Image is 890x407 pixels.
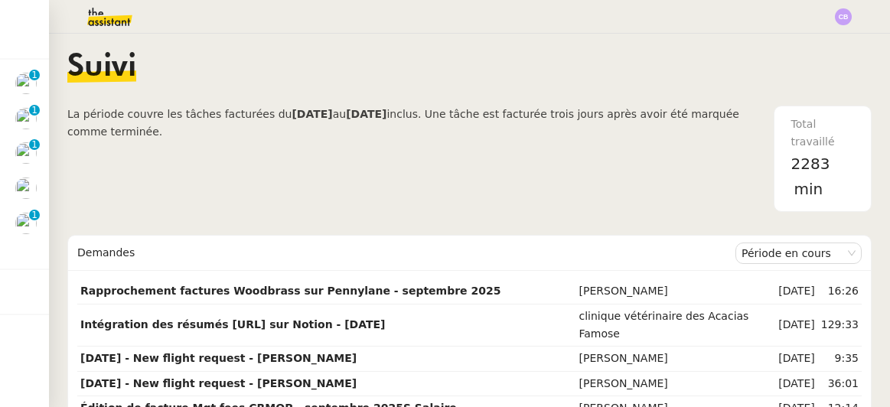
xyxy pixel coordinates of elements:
[80,318,385,330] strong: Intégration des résumés [URL] sur Notion - [DATE]
[775,347,817,371] td: [DATE]
[15,73,37,94] img: users%2FC9SBsJ0duuaSgpQFj5LgoEX8n0o2%2Favatar%2Fec9d51b8-9413-4189-adfb-7be4d8c96a3c
[67,108,292,120] span: La période couvre les tâches facturées du
[29,210,40,220] nz-badge-sup: 1
[29,70,40,80] nz-badge-sup: 1
[818,347,862,371] td: 9:35
[80,377,357,389] strong: [DATE] - New flight request - [PERSON_NAME]
[31,105,37,119] p: 1
[775,304,817,347] td: [DATE]
[818,372,862,396] td: 36:01
[576,304,776,347] td: clinique vétérinaire des Acacias Famose
[818,304,862,347] td: 129:33
[15,142,37,164] img: users%2FC9SBsJ0duuaSgpQFj5LgoEX8n0o2%2Favatar%2Fec9d51b8-9413-4189-adfb-7be4d8c96a3c
[67,52,136,83] span: Suivi
[29,105,40,116] nz-badge-sup: 1
[80,352,357,364] strong: [DATE] - New flight request - [PERSON_NAME]
[15,213,37,234] img: users%2F7nLfdXEOePNsgCtodsK58jnyGKv1%2Favatar%2FIMG_1682.jpeg
[292,108,332,120] b: [DATE]
[576,347,776,371] td: [PERSON_NAME]
[791,116,854,151] div: Total travaillé
[31,70,37,83] p: 1
[67,108,739,138] span: inclus. Une tâche est facturée trois jours après avoir été marquée comme terminée.
[775,372,817,396] td: [DATE]
[818,279,862,304] td: 16:26
[775,279,817,304] td: [DATE]
[333,108,346,120] span: au
[742,243,856,263] nz-select-item: Période en cours
[77,238,735,269] div: Demandes
[576,372,776,396] td: [PERSON_NAME]
[31,210,37,223] p: 1
[794,177,823,202] span: min
[80,285,500,297] strong: Rapprochement factures Woodbrass sur Pennylane - septembre 2025
[15,177,37,199] img: users%2FC9SBsJ0duuaSgpQFj5LgoEX8n0o2%2Favatar%2Fec9d51b8-9413-4189-adfb-7be4d8c96a3c
[346,108,386,120] b: [DATE]
[31,139,37,153] p: 1
[791,155,830,173] span: 2283
[576,279,776,304] td: [PERSON_NAME]
[835,8,852,25] img: svg
[29,139,40,150] nz-badge-sup: 1
[15,108,37,129] img: users%2FC9SBsJ0duuaSgpQFj5LgoEX8n0o2%2Favatar%2Fec9d51b8-9413-4189-adfb-7be4d8c96a3c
